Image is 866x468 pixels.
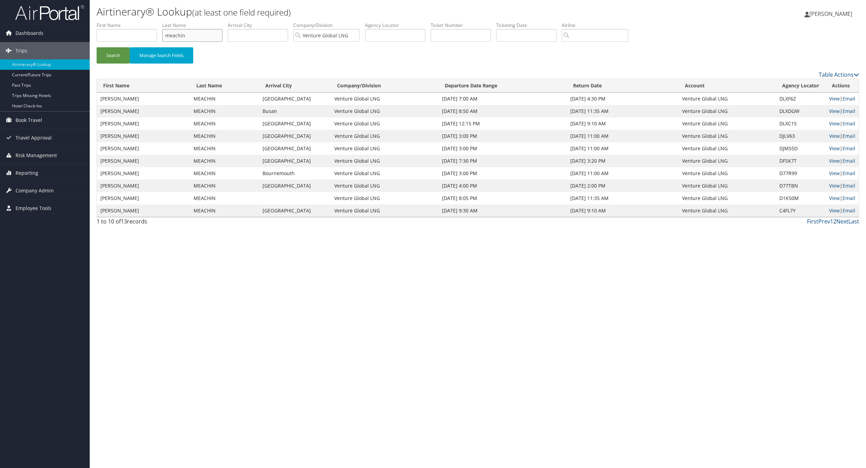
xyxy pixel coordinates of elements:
[16,147,57,164] span: Risk Management
[97,47,130,64] button: Search
[829,108,840,114] a: View
[848,218,859,225] a: Last
[439,142,567,155] td: [DATE] 3:00 PM
[190,155,259,167] td: MEACHIN
[776,79,825,93] th: Agency Locator: activate to sort column ascending
[776,142,825,155] td: DJM55D
[826,167,859,180] td: |
[259,155,331,167] td: [GEOGRAPHIC_DATA]
[843,195,855,201] a: Email
[776,180,825,192] td: D77TBN
[826,142,859,155] td: |
[190,192,259,204] td: MEACHIN
[776,167,825,180] td: D77R99
[679,204,776,217] td: Venture Global LNG
[331,155,439,167] td: Venture Global LNG
[843,120,855,127] a: Email
[121,218,127,225] span: 13
[679,192,776,204] td: Venture Global LNG
[567,180,679,192] td: [DATE] 2:00 PM
[818,218,830,225] a: Prev
[190,204,259,217] td: MEACHIN
[776,155,825,167] td: DFSK7T
[679,180,776,192] td: Venture Global LNG
[439,117,567,130] td: [DATE] 12:15 PM
[259,167,331,180] td: Bournemouth
[843,157,855,164] a: Email
[826,79,859,93] th: Actions
[16,112,42,129] span: Book Travel
[679,93,776,105] td: Venture Global LNG
[259,204,331,217] td: [GEOGRAPHIC_DATA]
[228,22,293,29] label: Arrival City
[190,167,259,180] td: MEACHIN
[567,192,679,204] td: [DATE] 11:35 AM
[829,182,840,189] a: View
[776,93,825,105] td: DLXF6Z
[826,155,859,167] td: |
[829,120,840,127] a: View
[15,4,84,21] img: airportal-logo.png
[190,105,259,117] td: MEACHIN
[826,180,859,192] td: |
[16,42,27,59] span: Trips
[16,182,54,199] span: Company Admin
[97,142,190,155] td: [PERSON_NAME]
[259,180,331,192] td: [GEOGRAPHIC_DATA]
[567,93,679,105] td: [DATE] 4:30 PM
[97,130,190,142] td: [PERSON_NAME]
[190,130,259,142] td: MEACHIN
[679,79,776,93] th: Account: activate to sort column ascending
[331,93,439,105] td: Venture Global LNG
[97,22,162,29] label: First Name
[331,180,439,192] td: Venture Global LNG
[836,218,848,225] a: Next
[567,155,679,167] td: [DATE] 3:20 PM
[843,145,855,152] a: Email
[439,204,567,217] td: [DATE] 9:30 AM
[439,93,567,105] td: [DATE] 7:00 AM
[679,142,776,155] td: Venture Global LNG
[439,155,567,167] td: [DATE] 7:30 PM
[259,142,331,155] td: [GEOGRAPHIC_DATA]
[190,142,259,155] td: MEACHIN
[293,22,365,29] label: Company/Division
[776,105,825,117] td: DLXDGW
[97,155,190,167] td: [PERSON_NAME]
[679,105,776,117] td: Venture Global LNG
[331,130,439,142] td: Venture Global LNG
[829,145,840,152] a: View
[259,105,331,117] td: Busan
[776,192,825,204] td: D1K50M
[826,204,859,217] td: |
[843,170,855,176] a: Email
[776,130,825,142] td: DJLV63
[97,217,279,229] div: 1 to 10 of records
[130,47,193,64] button: Manage Search Fields
[331,192,439,204] td: Venture Global LNG
[843,207,855,214] a: Email
[97,204,190,217] td: [PERSON_NAME]
[97,4,605,19] h1: Airtinerary® Lookup
[16,129,52,146] span: Travel Approval
[843,182,855,189] a: Email
[567,204,679,217] td: [DATE] 9:10 AM
[331,167,439,180] td: Venture Global LNG
[829,133,840,139] a: View
[819,71,859,78] a: Table Actions
[97,117,190,130] td: [PERSON_NAME]
[439,167,567,180] td: [DATE] 3:00 PM
[331,105,439,117] td: Venture Global LNG
[830,218,833,225] a: 1
[776,204,825,217] td: C4FL7Y
[805,3,859,24] a: [PERSON_NAME]
[259,79,331,93] th: Arrival City: activate to sort column ascending
[826,130,859,142] td: |
[826,93,859,105] td: |
[567,142,679,155] td: [DATE] 11:00 AM
[331,142,439,155] td: Venture Global LNG
[567,130,679,142] td: [DATE] 11:00 AM
[809,10,852,18] span: [PERSON_NAME]
[679,117,776,130] td: Venture Global LNG
[833,218,836,225] a: 2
